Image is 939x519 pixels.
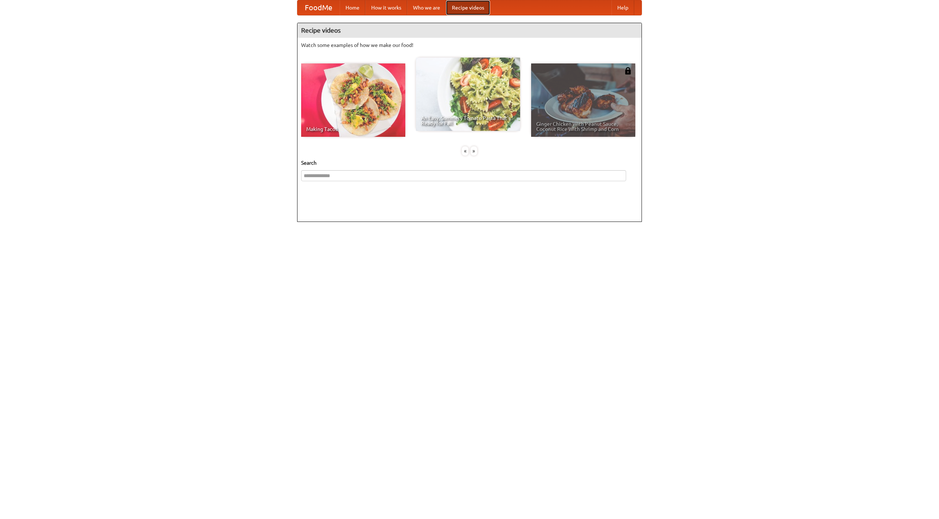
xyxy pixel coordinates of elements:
a: Who we are [407,0,446,15]
h5: Search [301,159,638,167]
a: Home [340,0,365,15]
a: Help [611,0,634,15]
p: Watch some examples of how we make our food! [301,41,638,49]
img: 483408.png [624,67,632,74]
span: An Easy, Summery Tomato Pasta That's Ready for Fall [421,116,515,126]
div: » [471,146,477,156]
a: An Easy, Summery Tomato Pasta That's Ready for Fall [416,58,520,131]
a: Recipe videos [446,0,490,15]
span: Making Tacos [306,127,400,132]
a: FoodMe [297,0,340,15]
a: How it works [365,0,407,15]
h4: Recipe videos [297,23,642,38]
div: « [462,146,468,156]
a: Making Tacos [301,63,405,137]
